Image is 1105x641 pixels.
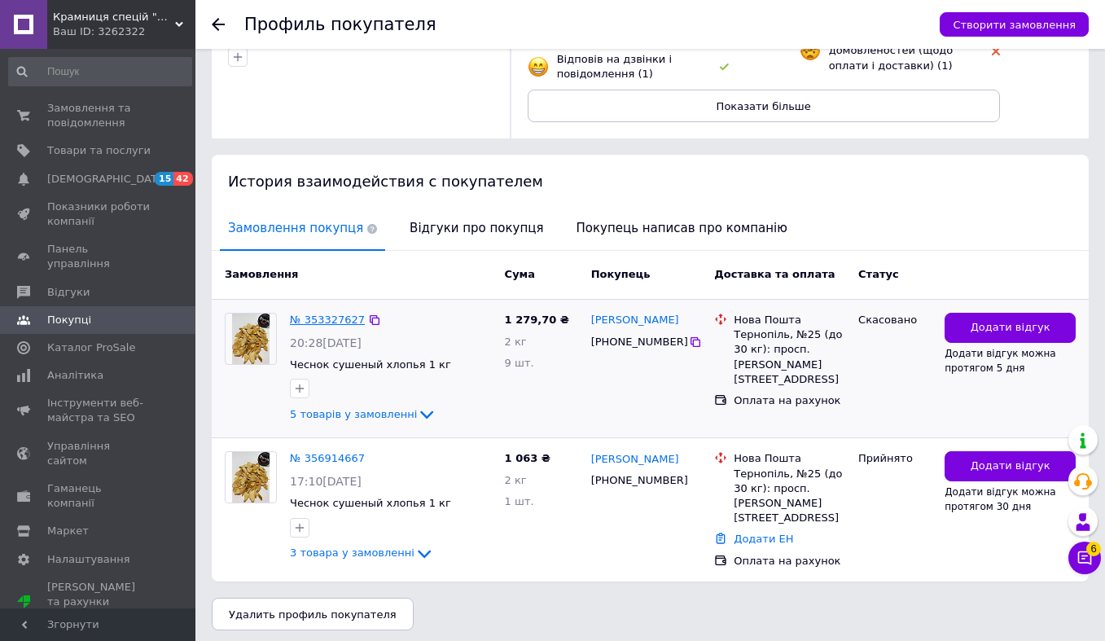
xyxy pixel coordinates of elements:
span: Додати відгук можна протягом 30 дня [945,486,1056,512]
span: [PERSON_NAME] та рахунки [47,580,151,625]
span: 20:28[DATE] [290,336,362,349]
span: Крамниця спецій "Перчика" [53,10,175,24]
span: Управління сайтом [47,439,151,468]
a: Чеснок сушеный хлопья 1 кг [290,358,451,371]
div: Скасовано [858,313,932,327]
img: rating-tag-type [992,47,1000,55]
span: Панель управління [47,242,151,271]
div: Оплата на рахунок [734,393,845,408]
button: Чат з покупцем6 [1068,542,1101,574]
span: Маркет [47,524,89,538]
span: 17:10[DATE] [290,475,362,488]
img: Фото товару [232,314,270,364]
a: № 356914667 [290,452,365,464]
span: 9 шт. [505,357,534,369]
a: Чеснок сушеный хлопья 1 кг [290,497,451,509]
span: Інструменти веб-майстра та SEO [47,396,151,425]
img: Фото товару [232,452,270,503]
span: 2 кг [505,336,527,348]
div: Ваш ID: 3262322 [53,24,195,39]
span: Додати відгук [971,320,1050,336]
button: Показати більше [528,90,1000,122]
button: Додати відгук [945,451,1076,481]
span: Cума [505,268,535,280]
span: Відгуки про покупця [401,208,551,249]
span: Показники роботи компанії [47,200,151,229]
button: Додати відгук [945,313,1076,343]
span: Відповів на дзвінки і повідомлення (1) [557,53,672,80]
span: Покупець [591,268,651,280]
h1: Профиль покупателя [244,15,436,34]
span: Додати відгук можна протягом 5 дня [945,348,1056,374]
span: Відгуки [47,285,90,300]
div: Тернопіль, №25 (до 30 кг): просп. [PERSON_NAME][STREET_ADDRESS] [734,327,845,387]
span: 3 товара у замовленні [290,547,414,559]
span: Статус [858,268,899,280]
span: 5 товарів у замовленні [290,408,417,420]
span: Не дотримується домовленостей (щодо оплати і доставки) (1) [829,29,954,71]
div: Повернутися назад [212,18,225,31]
img: emoji [528,56,549,77]
span: Удалить профиль покупателя [229,608,397,621]
span: 1 шт. [505,495,534,507]
button: Удалить профиль покупателя [212,598,414,630]
span: Додати відгук [971,459,1050,474]
span: Замовлення покупця [220,208,385,249]
span: Каталог ProSale [47,340,135,355]
span: 6 [1086,542,1101,556]
img: rating-tag-type [720,64,729,71]
a: [PERSON_NAME] [591,452,679,468]
div: Нова Пошта [734,313,845,327]
span: 15 [155,172,173,186]
a: 3 товара у замовленні [290,547,434,559]
a: [PERSON_NAME] [591,313,679,328]
button: Створити замовлення [940,12,1089,37]
span: Товари та послуги [47,143,151,158]
div: [PHONE_NUMBER] [588,470,689,491]
a: Фото товару [225,451,277,503]
a: 5 товарів у замовленні [290,408,436,420]
span: Доставка та оплата [714,268,835,280]
div: Оплата на рахунок [734,554,845,569]
span: Замовлення та повідомлення [47,101,151,130]
div: [PHONE_NUMBER] [588,331,689,353]
div: Тернопіль, №25 (до 30 кг): просп. [PERSON_NAME][STREET_ADDRESS] [734,467,845,526]
div: Прийнято [858,451,932,466]
span: Показати більше [717,100,811,112]
span: Замовлення [225,268,298,280]
span: Гаманець компанії [47,481,151,511]
span: 42 [173,172,192,186]
span: Аналітика [47,368,103,383]
a: № 353327627 [290,314,365,326]
span: Покупці [47,313,91,327]
a: Додати ЕН [734,533,793,545]
span: Налаштування [47,552,130,567]
span: 1 063 ₴ [505,452,550,464]
span: [DEMOGRAPHIC_DATA] [47,172,168,187]
span: История взаимодействия с покупателем [228,173,543,190]
input: Пошук [8,57,192,86]
span: 2 кг [505,474,527,486]
a: Фото товару [225,313,277,365]
span: Створити замовлення [953,19,1076,31]
span: Покупець написав про компанію [568,208,796,249]
img: emoji [800,40,821,61]
div: Нова Пошта [734,451,845,466]
span: 1 279,70 ₴ [505,314,569,326]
